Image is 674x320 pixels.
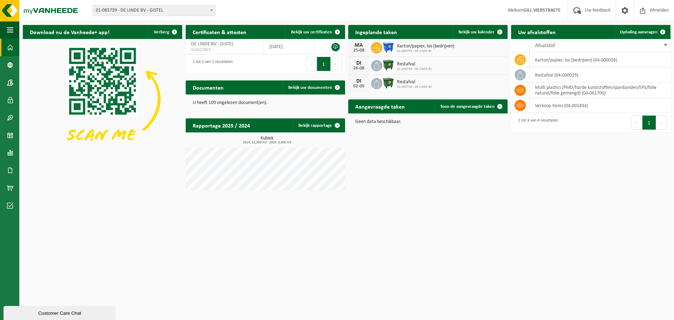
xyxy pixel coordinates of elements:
[285,25,344,39] a: Bekijk uw certificaten
[4,305,117,320] iframe: chat widget
[530,52,670,67] td: karton/papier, los (bedrijven) (04-000026)
[355,119,501,124] p: Geen data beschikbaar.
[191,41,234,47] span: DE LINDE BV - GISTEL
[511,25,563,39] h2: Uw afvalstoffen
[306,57,317,71] button: Previous
[530,67,670,83] td: restafval (04-000029)
[293,118,344,132] a: Bekijk rapportage
[352,48,366,53] div: 25-08
[397,44,454,49] span: Karton/papier, los (bedrijven)
[397,61,432,67] span: Restafval
[189,56,233,72] div: 1 tot 1 van 1 resultaten
[453,25,507,39] a: Bekijk uw kalender
[154,30,169,34] span: Verberg
[458,30,495,34] span: Bekijk uw kalender
[397,67,432,71] span: 01-085739 - DE LINDE BV
[530,98,670,113] td: verkoop items (04-001834)
[642,116,656,130] button: 1
[397,79,432,85] span: Restafval
[440,104,495,109] span: Toon de aangevraagde taken
[191,47,259,53] span: VLA612963
[348,25,404,39] h2: Ingeplande taken
[530,83,670,98] td: multi plastics (PMD/harde kunststoffen/spanbanden/EPS/folie naturel/folie gemengd) (04-001700)
[186,80,231,94] h2: Documenten
[193,100,338,105] p: U heeft 109 ongelezen document(en).
[523,8,561,13] strong: GILL VIERSTRAETE
[397,85,432,89] span: 01-085739 - DE LINDE BV
[189,141,345,144] span: 2024: 15,000 m3 - 2025: 9,600 m3
[288,85,332,90] span: Bekijk uw documenten
[93,6,215,15] span: 01-085739 - DE LINDE BV - GISTEL
[620,30,658,34] span: Ophaling aanvragen
[186,25,253,39] h2: Certificaten & attesten
[23,25,117,39] h2: Download nu de Vanheede+ app!
[352,43,366,48] div: MA
[189,136,345,144] h3: Kubiek
[186,118,257,132] h2: Rapportage 2025 / 2024
[291,30,332,34] span: Bekijk uw certificaten
[352,60,366,66] div: DI
[23,39,182,158] img: Download de VHEPlus App
[631,116,642,130] button: Previous
[656,116,667,130] button: Next
[515,115,558,130] div: 1 tot 4 van 4 resultaten
[93,5,216,16] span: 01-085739 - DE LINDE BV - GISTEL
[283,80,344,94] a: Bekijk uw documenten
[148,25,181,39] button: Verberg
[352,66,366,71] div: 26-08
[264,39,314,54] td: [DATE]
[352,84,366,89] div: 02-09
[348,99,412,113] h2: Aangevraagde taken
[382,41,394,53] img: WB-1100-HPE-BE-01
[352,78,366,84] div: DI
[382,59,394,71] img: WB-1100-HPE-GN-01
[397,49,454,53] span: 01-085739 - DE LINDE BV
[382,77,394,89] img: WB-1100-HPE-GN-01
[317,57,331,71] button: 1
[614,25,670,39] a: Ophaling aanvragen
[435,99,507,113] a: Toon de aangevraagde taken
[535,43,555,48] span: Afvalstof
[331,57,342,71] button: Next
